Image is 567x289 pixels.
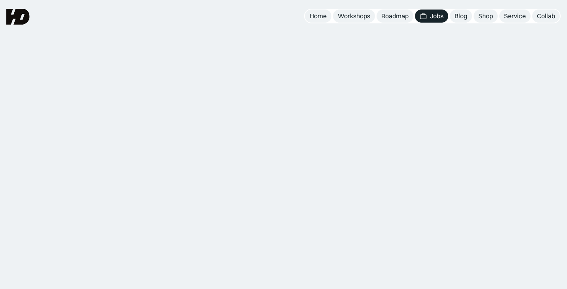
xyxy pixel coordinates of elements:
[455,12,467,20] div: Blog
[333,10,375,23] a: Workshops
[537,12,555,20] div: Collab
[532,10,560,23] a: Collab
[305,10,331,23] a: Home
[499,10,531,23] a: Service
[381,12,409,20] div: Roadmap
[377,10,413,23] a: Roadmap
[504,12,526,20] div: Service
[415,10,448,23] a: Jobs
[310,12,327,20] div: Home
[478,12,493,20] div: Shop
[450,10,472,23] a: Blog
[338,12,370,20] div: Workshops
[474,10,498,23] a: Shop
[430,12,443,20] div: Jobs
